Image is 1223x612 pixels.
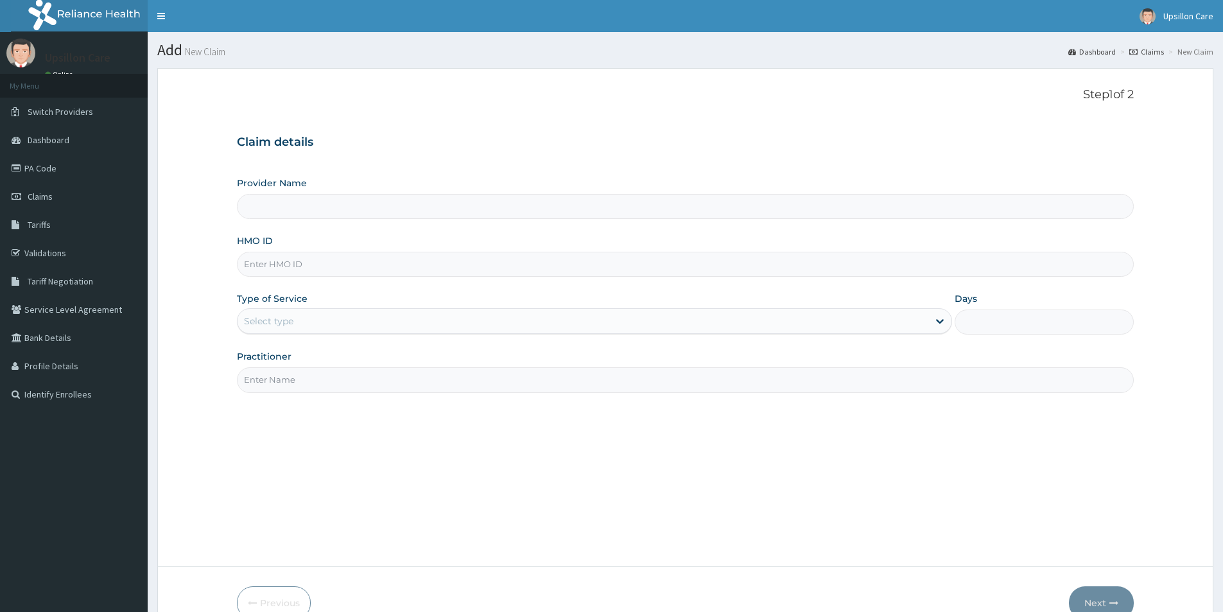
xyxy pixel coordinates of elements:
span: Tariffs [28,219,51,231]
a: Claims [1129,46,1164,57]
p: Upsillon Care [45,52,110,64]
p: Step 1 of 2 [237,88,1134,102]
label: Type of Service [237,292,308,305]
input: Enter Name [237,367,1134,392]
h3: Claim details [237,136,1134,150]
span: Upsillon Care [1163,10,1213,22]
label: Practitioner [237,350,291,363]
img: User Image [1140,8,1156,24]
label: HMO ID [237,234,273,247]
span: Dashboard [28,134,69,146]
span: Tariff Negotiation [28,275,93,287]
span: Switch Providers [28,106,93,118]
a: Dashboard [1068,46,1116,57]
label: Days [955,292,977,305]
a: Online [45,70,76,79]
input: Enter HMO ID [237,252,1134,277]
li: New Claim [1165,46,1213,57]
span: Claims [28,191,53,202]
small: New Claim [182,47,225,57]
label: Provider Name [237,177,307,189]
div: Select type [244,315,293,328]
img: User Image [6,39,35,67]
h1: Add [157,42,1213,58]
